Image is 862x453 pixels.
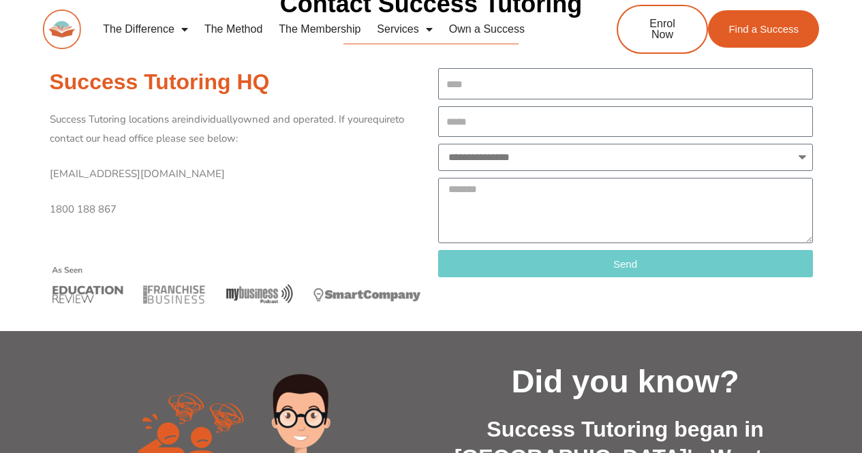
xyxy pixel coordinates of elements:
[50,167,225,181] span: [EMAIL_ADDRESS][DOMAIN_NAME]
[50,202,117,216] span: 1800 188 867
[50,249,425,324] img: Success Tutoring Featured in
[638,18,686,40] span: Enrol Now
[95,14,196,45] a: The Difference
[50,68,425,97] h2: Success Tutoring HQ
[50,112,186,126] span: Success Tutoring locations are
[613,259,637,269] span: Send
[95,14,572,45] nav: Menu
[438,360,813,402] h2: Did you know?
[196,14,271,45] a: The Method
[50,112,404,145] span: to contact our head office please see below:
[238,112,364,126] span: owned and operated. If you
[438,250,813,277] button: Send
[438,68,813,284] form: New Form
[617,5,708,54] a: Enrol Now
[708,10,819,48] a: Find a Success
[728,24,799,34] span: Find a Success
[369,14,440,45] a: Services
[50,110,425,149] p: individually require
[271,14,369,45] a: The Membership
[441,14,533,45] a: Own a Success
